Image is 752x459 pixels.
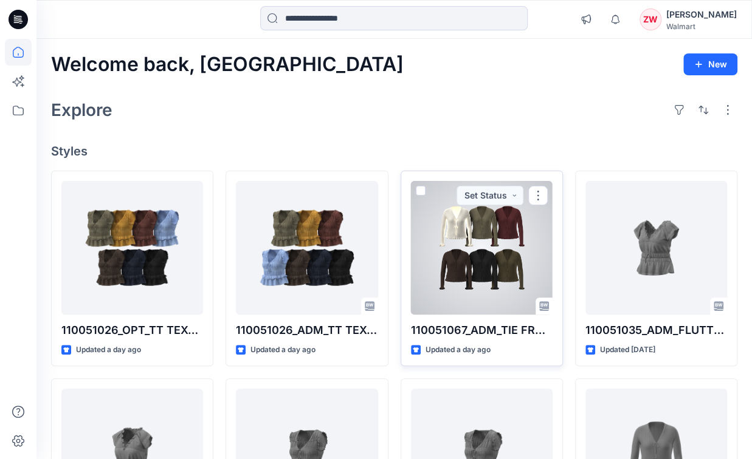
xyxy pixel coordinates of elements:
[250,344,316,356] p: Updated a day ago
[51,144,737,158] h4: Styles
[600,344,655,356] p: Updated [DATE]
[61,322,203,339] p: 110051026_OPT_TT TEXTURED TIE FRONT TOP
[76,344,141,356] p: Updated a day ago
[411,181,553,314] a: 110051067_ADM_TIE FRONT CARDIGAN
[666,7,737,22] div: [PERSON_NAME]
[640,8,661,30] div: ZW
[426,344,491,356] p: Updated a day ago
[51,53,404,76] h2: Welcome back, [GEOGRAPHIC_DATA]
[236,181,378,314] a: 110051026_ADM_TT TEXTURED TIE FRONT TOP
[683,53,737,75] button: New
[61,181,203,314] a: 110051026_OPT_TT TEXTURED TIE FRONT TOP
[585,322,727,339] p: 110051035_ADM_FLUTTER SLV TIE TOP
[51,100,112,120] h2: Explore
[236,322,378,339] p: 110051026_ADM_TT TEXTURED TIE FRONT TOP
[585,181,727,314] a: 110051035_ADM_FLUTTER SLV TIE TOP
[666,22,737,31] div: Walmart
[411,322,553,339] p: 110051067_ADM_TIE FRONT CARDIGAN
